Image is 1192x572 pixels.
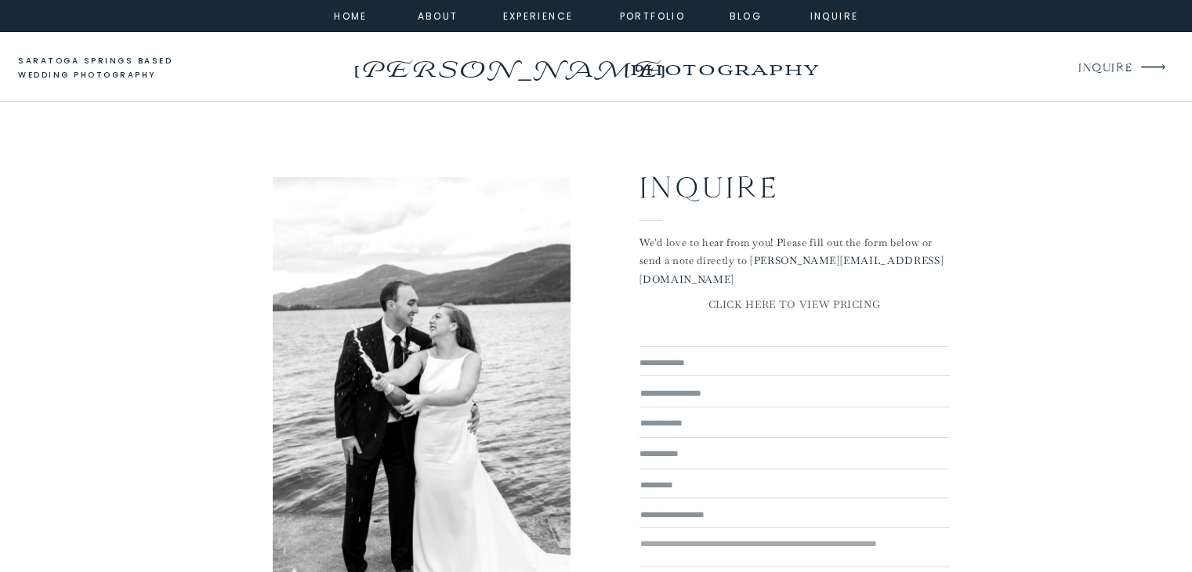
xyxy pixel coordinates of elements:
[718,8,774,22] a: Blog
[330,8,372,22] a: home
[599,47,849,90] a: photography
[639,234,950,278] p: We'd love to hear from you! Please fill out the form below or send a note directly to [PERSON_NAM...
[639,295,950,317] a: CLICK HERE TO VIEW PRICING
[619,8,687,22] a: portfolio
[806,8,863,22] a: inquire
[1078,58,1131,79] a: INQUIRE
[639,164,897,203] h2: Inquire
[418,8,453,22] a: about
[503,8,567,22] a: experience
[350,51,668,76] a: [PERSON_NAME]
[18,54,202,83] a: saratoga springs based wedding photography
